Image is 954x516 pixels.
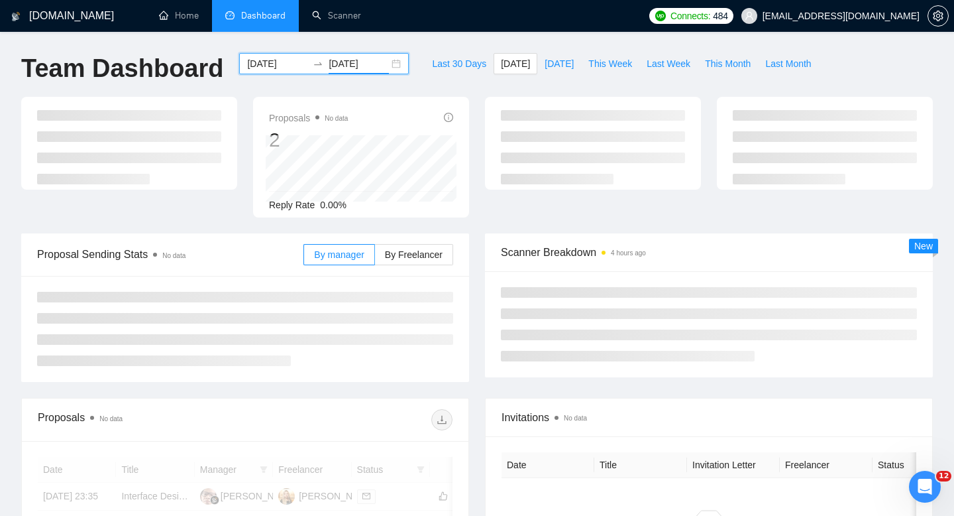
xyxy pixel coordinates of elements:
span: to [313,58,323,69]
input: Start date [247,56,307,71]
a: searchScanner [312,10,361,21]
div: 2 [269,127,348,153]
span: Invitations [502,409,916,426]
button: This Week [581,53,639,74]
span: 484 [713,9,727,23]
span: user [745,11,754,21]
span: No data [325,115,348,122]
span: Reply Rate [269,200,315,210]
time: 4 hours ago [611,249,646,257]
span: No data [99,415,123,422]
span: setting [928,11,948,21]
span: [DATE] [501,56,530,71]
span: Proposal Sending Stats [37,246,303,263]
span: Last Month [765,56,811,71]
input: End date [329,56,389,71]
img: upwork-logo.png [655,11,666,21]
a: homeHome [159,10,199,21]
th: Date [502,452,594,478]
span: This Week [588,56,632,71]
span: Proposals [269,110,348,126]
th: Title [594,452,687,478]
button: [DATE] [494,53,537,74]
span: 0.00% [320,200,346,210]
button: Last 30 Days [425,53,494,74]
span: By manager [314,249,364,260]
th: Freelancer [780,452,873,478]
span: dashboard [225,11,235,20]
img: logo [11,6,21,27]
iframe: Intercom live chat [909,471,941,503]
span: No data [564,415,587,422]
span: info-circle [444,113,453,122]
button: [DATE] [537,53,581,74]
span: 12 [936,471,951,482]
span: [DATE] [545,56,574,71]
span: Last 30 Days [432,56,486,71]
span: This Month [705,56,751,71]
button: setting [927,5,949,27]
button: This Month [698,53,758,74]
span: Last Week [647,56,690,71]
button: Last Week [639,53,698,74]
span: Scanner Breakdown [501,244,917,261]
a: setting [927,11,949,21]
span: No data [162,252,185,259]
button: Last Month [758,53,818,74]
th: Invitation Letter [687,452,780,478]
span: By Freelancer [385,249,443,260]
div: Proposals [38,409,245,430]
span: Connects: [670,9,710,23]
span: swap-right [313,58,323,69]
span: Dashboard [241,10,286,21]
span: New [914,241,933,251]
h1: Team Dashboard [21,53,223,84]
